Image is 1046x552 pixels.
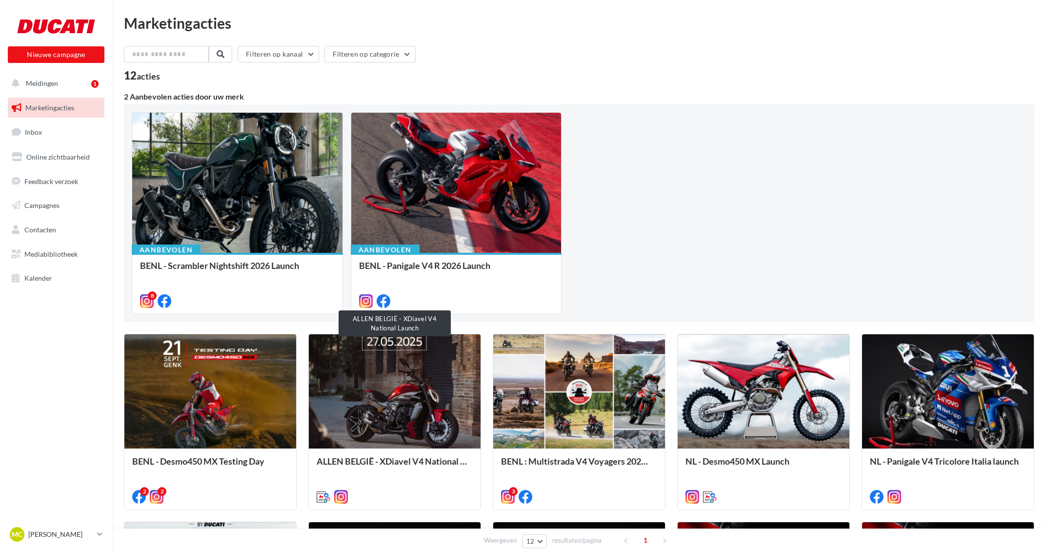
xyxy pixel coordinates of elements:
[25,103,74,112] span: Marketingacties
[6,98,106,118] a: Marketingacties
[24,250,78,258] span: Mediabibliotheek
[638,532,653,548] span: 1
[6,244,106,265] a: Mediabibliotheek
[158,487,166,496] div: 2
[132,245,201,255] div: Aanbevolen
[8,525,104,544] a: MC [PERSON_NAME]
[24,201,60,209] span: Campagnes
[6,220,106,240] a: Contacten
[91,80,99,88] div: 1
[870,456,1026,476] div: NL - Panigale V4 Tricolore Italia launch
[6,122,106,143] a: Inbox
[685,456,842,476] div: NL - Desmo450 MX Launch
[351,245,420,255] div: Aanbevolen
[132,456,288,476] div: BENL - Desmo450 MX Testing Day
[124,16,1034,30] div: Marketingacties
[124,93,1034,101] div: 2 Aanbevolen acties door uw merk
[124,70,160,81] div: 12
[317,456,473,466] div: ALLEN BELGIË - XDiavel V4 National Launch
[324,46,415,62] button: Filteren op categorie
[24,177,78,185] span: Feedback verzoek
[148,291,157,300] div: 8
[8,46,104,63] button: Nieuwe campagne
[28,530,93,539] p: [PERSON_NAME]
[6,73,102,94] button: Meldingen 1
[6,147,106,167] a: Online zichtbaarheid
[6,195,106,216] a: Campagnes
[24,274,52,282] span: Kalender
[24,225,56,234] span: Contacten
[6,268,106,288] a: Kalender
[501,456,657,476] div: BENL : Multistrada V4 Voyagers 2025 Contest
[359,261,554,280] div: BENL - Panigale V4 R 2026 Launch
[12,530,22,539] span: MC
[339,310,451,336] div: ALLEN BELGIË - XDiavel V4 National Launch
[25,128,42,136] span: Inbox
[26,79,58,87] span: Meldingen
[6,171,106,192] a: Feedback verzoek
[137,72,160,81] div: acties
[509,487,518,496] div: 3
[140,261,335,280] div: BENL - Scrambler Nightshift 2026 Launch
[522,534,547,548] button: 12
[26,153,90,161] span: Online zichtbaarheid
[238,46,319,62] button: Filteren op kanaal
[552,536,602,545] span: resultaten/pagina
[526,537,535,545] span: 12
[484,536,517,545] span: Weergeven
[140,487,149,496] div: 2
